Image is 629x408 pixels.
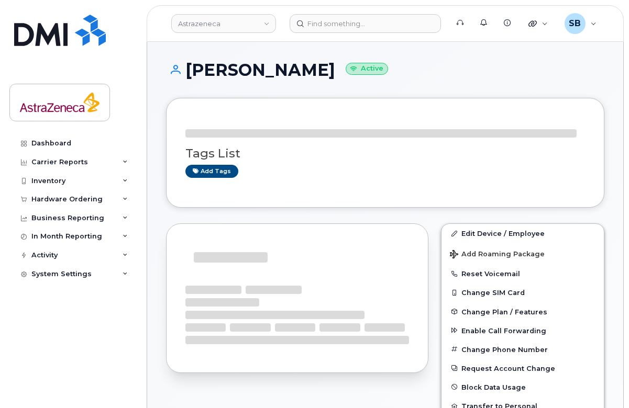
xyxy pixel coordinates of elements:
button: Block Data Usage [442,378,604,396]
span: Add Roaming Package [450,250,545,260]
small: Active [346,63,388,75]
a: Add tags [185,165,238,178]
span: Enable Call Forwarding [461,326,546,334]
button: Change Plan / Features [442,302,604,321]
h1: [PERSON_NAME] [166,61,604,79]
button: Enable Call Forwarding [442,321,604,340]
button: Request Account Change [442,359,604,378]
h3: Tags List [185,147,585,160]
button: Change Phone Number [442,340,604,359]
button: Add Roaming Package [442,243,604,264]
button: Change SIM Card [442,283,604,302]
button: Reset Voicemail [442,264,604,283]
a: Edit Device / Employee [442,224,604,243]
span: Change Plan / Features [461,308,547,315]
